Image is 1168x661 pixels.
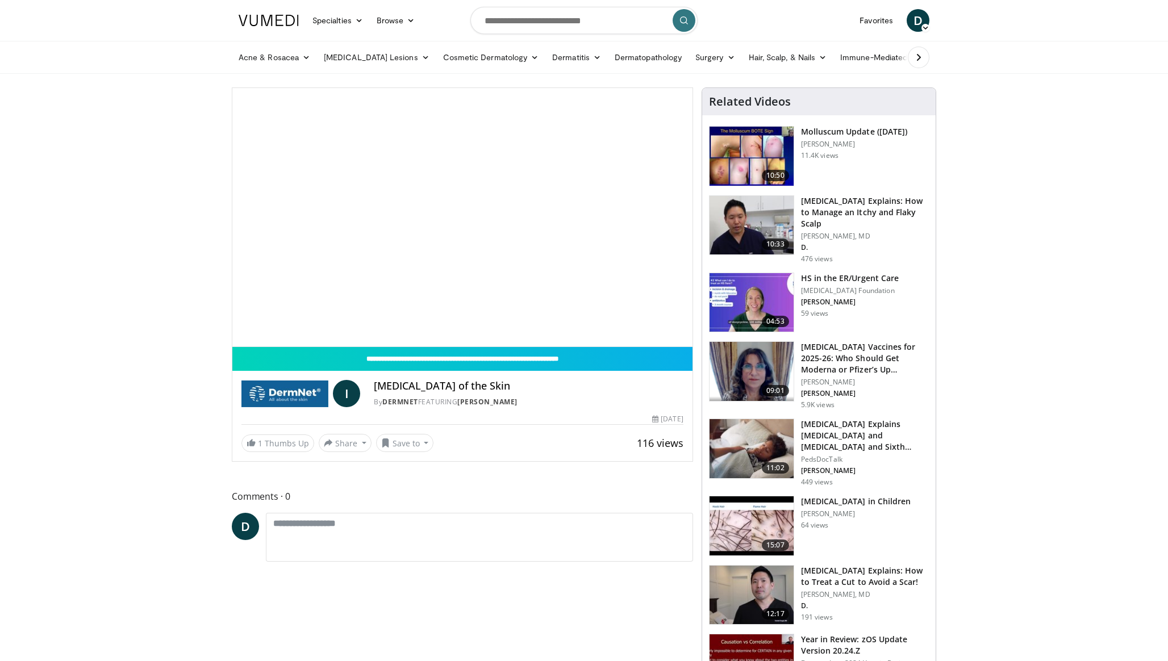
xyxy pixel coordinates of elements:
[801,195,929,229] h3: [MEDICAL_DATA] Explains: How to Manage an Itchy and Flaky Scalp
[801,126,908,137] h3: Molluscum Update ([DATE])
[319,434,372,452] button: Share
[833,46,925,69] a: Immune-Mediated
[801,273,899,284] h3: HS in the ER/Urgent Care
[374,397,683,407] div: By FEATURING
[710,496,794,555] img: 8374ea3f-a877-435e-994f-0fc14369d798.150x105_q85_crop-smart_upscale.jpg
[258,438,262,449] span: 1
[370,9,422,32] a: Browse
[608,46,689,69] a: Dermatopathology
[762,385,789,396] span: 09:01
[470,7,698,34] input: Search topics, interventions
[376,434,434,452] button: Save to
[801,455,929,464] p: PedsDocTalk
[710,419,794,478] img: 1e44b3bf-d96b-47ae-a9a2-3e73321d64e0.150x105_q85_crop-smart_upscale.jpg
[239,15,299,26] img: VuMedi Logo
[907,9,929,32] a: D
[801,400,835,409] p: 5.9K views
[709,419,929,487] a: 11:02 [MEDICAL_DATA] Explains [MEDICAL_DATA] and [MEDICAL_DATA] and Sixth Disea… PedsDocTalk [PER...
[457,397,518,407] a: [PERSON_NAME]
[801,478,833,487] p: 449 views
[709,126,929,186] a: 10:50 Molluscum Update ([DATE]) [PERSON_NAME] 11.4K views
[801,521,829,530] p: 64 views
[801,232,929,241] p: [PERSON_NAME], MD
[709,341,929,409] a: 09:01 [MEDICAL_DATA] Vaccines for 2025-26: Who Should Get Moderna or Pfizer’s Up… [PERSON_NAME] [...
[801,341,929,375] h3: [MEDICAL_DATA] Vaccines for 2025-26: Who Should Get Moderna or Pfizer’s Up…
[545,46,608,69] a: Dermatitis
[801,151,839,160] p: 11.4K views
[801,243,929,252] p: D.
[801,286,899,295] p: [MEDICAL_DATA] Foundation
[762,170,789,181] span: 10:50
[801,389,929,398] p: [PERSON_NAME]
[710,196,794,255] img: be4bcf48-3664-4af8-9f94-dd57e2e39cb6.150x105_q85_crop-smart_upscale.jpg
[801,509,911,518] p: [PERSON_NAME]
[436,46,545,69] a: Cosmetic Dermatology
[637,436,683,450] span: 116 views
[710,566,794,625] img: 24945916-2cf7-46e8-ba42-f4b460d6138e.150x105_q85_crop-smart_upscale.jpg
[801,613,833,622] p: 191 views
[762,239,789,250] span: 10:33
[232,489,693,504] span: Comments 0
[232,88,693,347] video-js: Video Player
[801,309,829,318] p: 59 views
[709,496,929,556] a: 15:07 [MEDICAL_DATA] in Children [PERSON_NAME] 64 views
[801,590,929,599] p: [PERSON_NAME], MD
[762,462,789,474] span: 11:02
[762,608,789,620] span: 12:17
[801,496,911,507] h3: [MEDICAL_DATA] in Children
[317,46,436,69] a: [MEDICAL_DATA] Lesions
[801,298,899,307] p: [PERSON_NAME]
[801,634,929,656] h3: Year in Review: zOS Update Version 20.24.Z
[801,378,929,387] p: [PERSON_NAME]
[710,127,794,186] img: f51b4d6d-4f3a-4ff8-aca7-3ff3d12b1e6d.150x105_q85_crop-smart_upscale.jpg
[801,254,833,263] p: 476 views
[333,380,360,407] a: I
[232,46,317,69] a: Acne & Rosacea
[801,565,929,588] h3: [MEDICAL_DATA] Explains: How to Treat a Cut to Avoid a Scar!
[709,565,929,625] a: 12:17 [MEDICAL_DATA] Explains: How to Treat a Cut to Avoid a Scar! [PERSON_NAME], MD D. 191 views
[709,95,791,108] h4: Related Videos
[382,397,418,407] a: DermNet
[710,342,794,401] img: 4e370bb1-17f0-4657-a42f-9b995da70d2f.png.150x105_q85_crop-smart_upscale.png
[801,140,908,149] p: [PERSON_NAME]
[652,414,683,424] div: [DATE]
[801,419,929,453] h3: [MEDICAL_DATA] Explains [MEDICAL_DATA] and [MEDICAL_DATA] and Sixth Disea…
[801,466,929,475] p: [PERSON_NAME]
[374,380,683,392] h4: [MEDICAL_DATA] of the Skin
[762,539,789,551] span: 15:07
[801,601,929,610] p: D.
[241,434,314,452] a: 1 Thumbs Up
[306,9,370,32] a: Specialties
[853,9,900,32] a: Favorites
[762,316,789,327] span: 04:53
[742,46,833,69] a: Hair, Scalp, & Nails
[232,513,259,540] a: D
[689,46,742,69] a: Surgery
[241,380,328,407] img: DermNet
[709,195,929,263] a: 10:33 [MEDICAL_DATA] Explains: How to Manage an Itchy and Flaky Scalp [PERSON_NAME], MD D. 476 views
[710,273,794,332] img: 0a0b59f9-8b88-4635-b6d0-3655c2695d13.150x105_q85_crop-smart_upscale.jpg
[709,273,929,333] a: 04:53 HS in the ER/Urgent Care [MEDICAL_DATA] Foundation [PERSON_NAME] 59 views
